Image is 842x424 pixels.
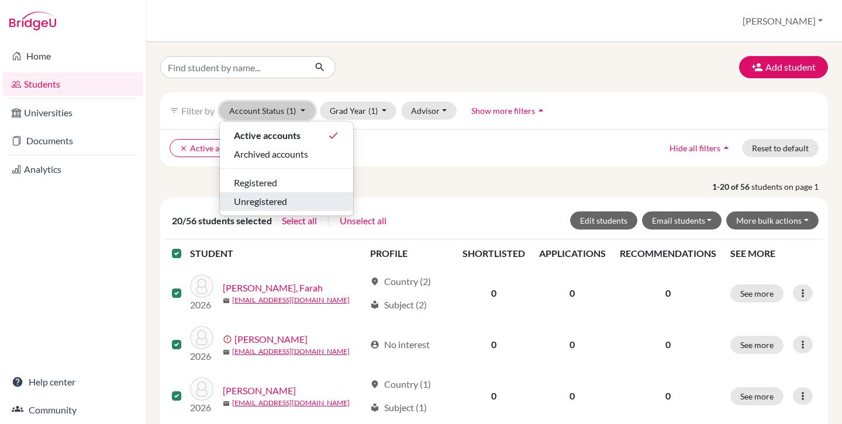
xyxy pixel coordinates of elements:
p: 2026 [190,298,213,312]
div: Subject (1) [370,401,427,415]
div: Country (1) [370,377,431,391]
button: Unselect all [339,213,387,228]
i: done [327,130,339,141]
th: RECOMMENDATIONS [613,239,723,267]
span: | [327,214,330,228]
th: SEE MORE [723,239,823,267]
span: Filter by [181,105,215,116]
a: [EMAIL_ADDRESS][DOMAIN_NAME] [232,398,350,408]
input: Find student by name... [160,56,305,78]
th: SHORTLISTED [455,239,532,267]
div: No interest [370,338,430,352]
button: Add student [739,56,828,78]
a: Home [2,44,143,68]
img: Abuqamar, Yousef [190,377,213,401]
span: local_library [370,403,379,412]
button: clearActive accounts [170,139,258,157]
td: 0 [455,319,532,370]
a: Documents [2,129,143,152]
div: Country (2) [370,274,431,289]
span: Active accounts [234,128,301,143]
span: location_on [370,277,379,286]
a: [PERSON_NAME], Farah [223,281,323,295]
td: 0 [532,267,613,319]
span: local_library [370,300,379,310]
span: students on page 1 [751,180,828,193]
i: clear [180,144,188,152]
button: Registered [220,173,353,192]
span: Archived accounts [234,147,308,161]
button: Hide all filtersarrow_drop_up [660,139,742,157]
button: More bulk actions [726,211,819,230]
button: See more [730,284,784,303]
button: Email students [642,211,722,230]
button: Archived accounts [220,145,353,164]
p: 0 [620,389,716,403]
span: Show more filters [471,106,535,116]
a: Community [2,398,143,422]
strong: 1-20 of 56 [712,180,751,193]
th: STUDENT [190,239,363,267]
p: 2026 [190,349,213,363]
button: See more [730,336,784,354]
td: 0 [455,370,532,422]
button: Reset to default [742,139,819,157]
button: [PERSON_NAME] [737,10,828,32]
i: filter_list [170,106,179,115]
img: Abuhag, Basil [190,326,213,349]
a: [EMAIL_ADDRESS][DOMAIN_NAME] [232,346,350,357]
span: location_on [370,380,379,389]
a: [PERSON_NAME] [223,384,296,398]
span: Registered [234,176,277,190]
button: Advisor [401,102,457,120]
td: 0 [455,267,532,319]
span: (1) [368,106,378,116]
p: 0 [620,286,716,300]
span: mail [223,349,230,356]
span: mail [223,297,230,304]
button: Active accountsdone [220,126,353,145]
span: Hide all filters [670,143,720,153]
a: Analytics [2,158,143,181]
td: 0 [532,370,613,422]
a: Students [2,72,143,96]
i: arrow_drop_up [720,142,732,154]
img: Abdmajeed, Farah [190,274,213,298]
img: Bridge-U [9,12,56,30]
p: 0 [620,338,716,352]
button: Edit students [570,211,637,230]
th: APPLICATIONS [532,239,613,267]
span: Unregistered [234,194,287,208]
div: Account Status(1) [219,121,354,216]
i: arrow_drop_up [535,105,547,116]
span: account_circle [370,340,379,349]
span: mail [223,400,230,407]
p: 2026 [190,401,213,415]
span: 20/56 students selected [172,214,272,228]
button: Show more filtersarrow_drop_up [461,102,557,120]
button: Grad Year(1) [320,102,397,120]
span: (1) [287,106,296,116]
th: PROFILE [363,239,455,267]
button: Unregistered [220,192,353,211]
button: Account Status(1) [219,102,315,120]
div: Subject (2) [370,298,427,312]
a: [PERSON_NAME] [234,332,308,346]
a: Universities [2,101,143,124]
a: [EMAIL_ADDRESS][DOMAIN_NAME] [232,295,350,305]
a: Help center [2,370,143,394]
td: 0 [532,319,613,370]
span: error_outline [223,335,234,344]
button: See more [730,387,784,405]
button: Select all [281,213,318,228]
